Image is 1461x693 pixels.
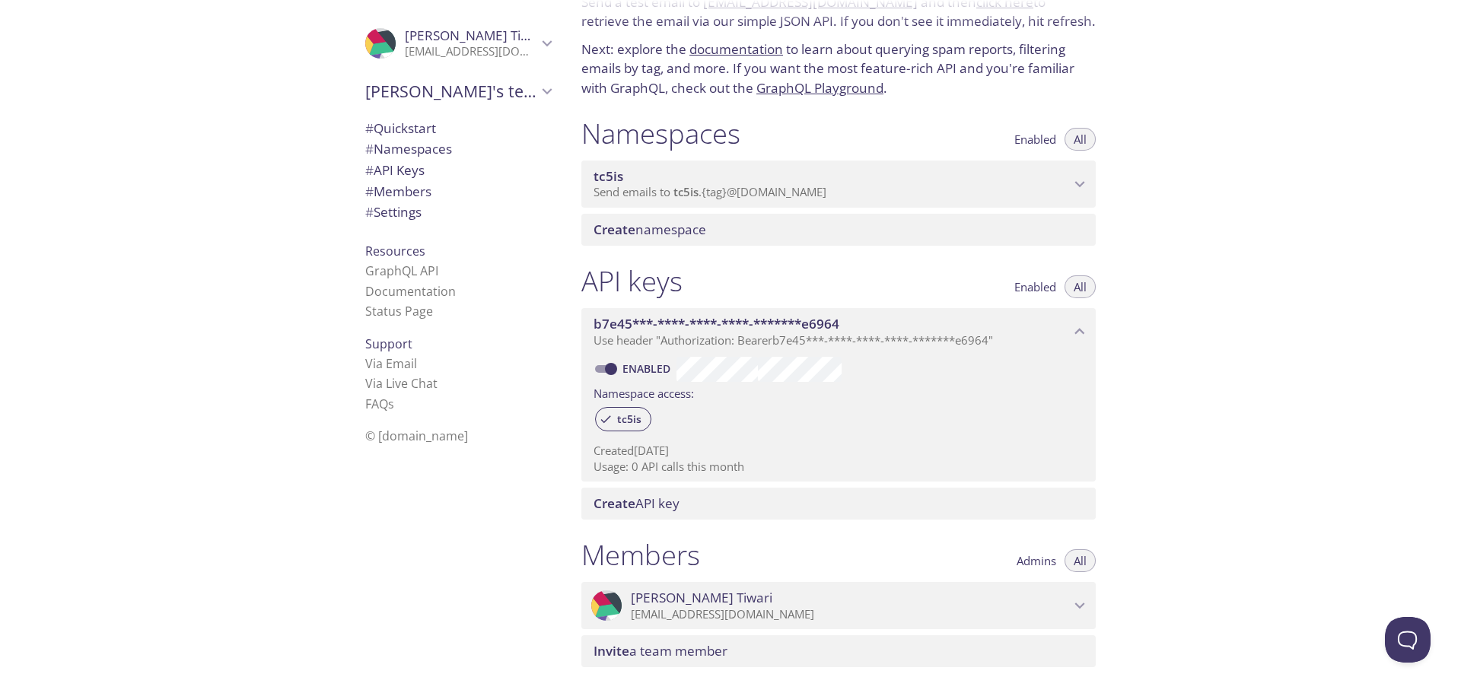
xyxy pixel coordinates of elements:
p: [EMAIL_ADDRESS][DOMAIN_NAME] [405,44,537,59]
div: Team Settings [353,202,563,223]
a: FAQ [365,396,394,412]
span: # [365,161,374,179]
span: Send emails to . {tag} @[DOMAIN_NAME] [594,184,826,199]
div: Krish Tiwari [353,18,563,68]
h1: Members [581,538,700,572]
a: GraphQL Playground [756,79,883,97]
span: Settings [365,203,422,221]
span: Namespaces [365,140,452,157]
div: Invite a team member [581,635,1096,667]
span: Invite [594,642,629,660]
span: [PERSON_NAME] Tiwari [631,590,772,606]
span: namespace [594,221,706,238]
h1: Namespaces [581,116,740,151]
span: # [365,203,374,221]
span: tc5is [608,412,651,426]
span: API Keys [365,161,425,179]
span: tc5is [673,184,699,199]
label: Namespace access: [594,382,694,404]
div: tc5is namespace [581,161,1096,208]
span: Create [594,221,635,238]
button: Admins [1007,549,1065,572]
p: Usage: 0 API calls this month [594,459,1084,475]
span: © [DOMAIN_NAME] [365,428,468,444]
div: Krish Tiwari [581,582,1096,629]
p: [EMAIL_ADDRESS][DOMAIN_NAME] [631,607,1070,622]
div: Create API Key [581,488,1096,520]
p: Next: explore the to learn about querying spam reports, filtering emails by tag, and more. If you... [581,40,1096,98]
div: Members [353,181,563,202]
a: Via Live Chat [365,375,438,392]
span: # [365,140,374,157]
span: tc5is [594,167,623,185]
span: Support [365,335,412,352]
span: # [365,183,374,200]
a: GraphQL API [365,262,438,279]
span: Create [594,494,635,512]
button: Enabled [1005,275,1065,298]
div: tc5is [595,407,651,431]
div: Create namespace [581,214,1096,246]
div: Namespaces [353,138,563,160]
span: # [365,119,374,137]
span: a team member [594,642,727,660]
a: documentation [689,40,783,58]
button: All [1065,275,1096,298]
button: Enabled [1005,128,1065,151]
p: Created [DATE] [594,443,1084,459]
div: Krish's team [353,72,563,111]
a: Status Page [365,303,433,319]
h1: API keys [581,264,683,298]
span: [PERSON_NAME] Tiwari [405,27,546,44]
span: Quickstart [365,119,436,137]
span: Members [365,183,431,200]
span: API key [594,494,680,512]
span: s [388,396,394,412]
button: All [1065,549,1096,572]
a: Enabled [620,361,676,376]
span: [PERSON_NAME]'s team [365,81,537,102]
div: Quickstart [353,118,563,139]
iframe: Help Scout Beacon - Open [1385,617,1431,663]
div: API Keys [353,160,563,181]
span: Resources [365,243,425,259]
a: Documentation [365,283,456,300]
button: All [1065,128,1096,151]
a: Via Email [365,355,417,372]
